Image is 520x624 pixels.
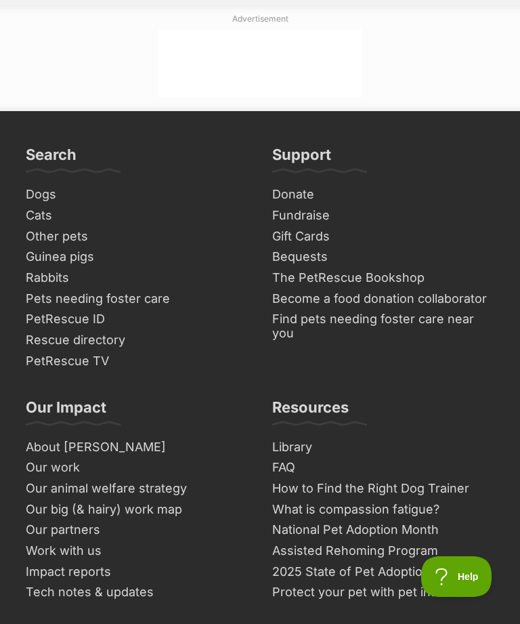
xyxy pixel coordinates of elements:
[26,398,106,425] h3: Our Impact
[70,163,197,167] div: *T&Cs and exclusions at [DOMAIN_NAME]
[20,289,253,310] a: Pets needing foster care
[267,478,500,499] a: How to Find the Right Dog Trainer
[20,330,253,351] a: Rescue directory
[272,398,349,425] h3: Resources
[267,247,500,268] a: Bequests
[20,351,253,372] a: PetRescue TV
[267,499,500,520] a: What is compassion fatigue?
[20,541,253,562] a: Work with us
[1,1,12,12] img: consumer-privacy-logo.png
[272,145,331,172] h3: Support
[20,499,253,520] a: Our big (& hairy) work map
[267,289,500,310] a: Become a food donation collaborator
[421,556,493,597] iframe: Help Scout Beacon - Open
[20,205,253,226] a: Cats
[267,582,500,603] a: Protect your pet with pet insurance
[20,184,253,205] a: Dogs
[20,457,253,478] a: Our work
[20,478,253,499] a: Our animal welfare strategy
[267,457,500,478] a: FAQ
[20,309,253,330] a: PetRescue ID
[20,226,253,247] a: Other pets
[20,437,253,458] a: About [PERSON_NAME]
[20,562,253,583] a: Impact reports
[267,205,500,226] a: Fundraise
[20,268,253,289] a: Rabbits
[158,30,362,98] iframe: Advertisement
[267,562,500,583] a: 2025 State of Pet Adoption Report
[267,184,500,205] a: Donate
[267,268,500,289] a: The PetRescue Bookshop
[267,520,500,541] a: National Pet Adoption Month
[26,145,77,172] h3: Search
[20,582,253,603] a: Tech notes & updates
[20,520,253,541] a: Our partners
[267,309,500,344] a: Find pets needing foster care near you
[20,247,253,268] a: Guinea pigs
[267,541,500,562] a: Assisted Rehoming Program
[267,226,500,247] a: Gift Cards
[267,437,500,458] a: Library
